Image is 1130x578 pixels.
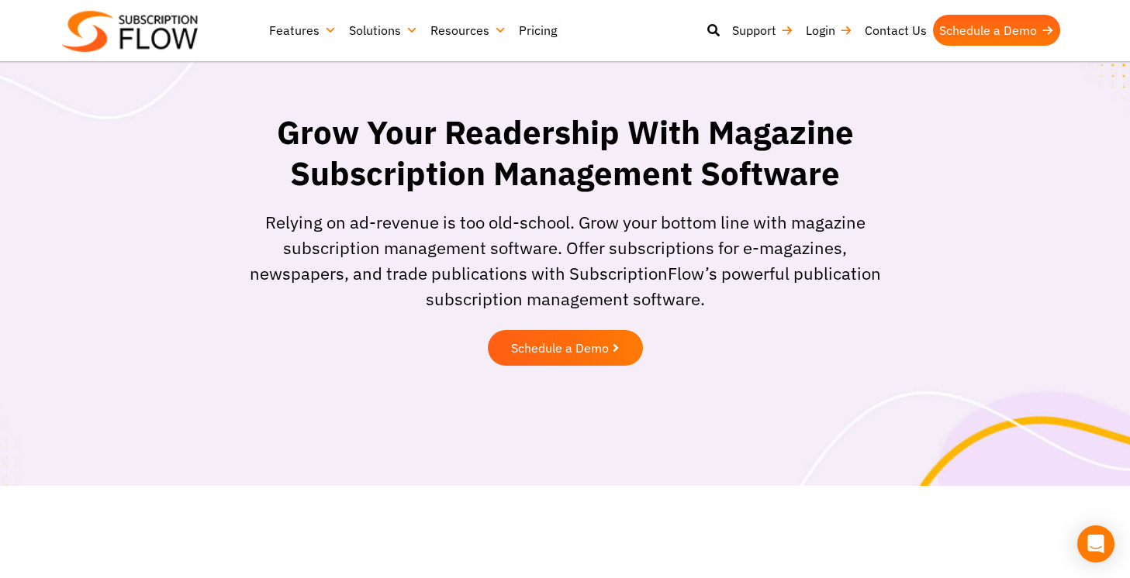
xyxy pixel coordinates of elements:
h1: Grow Your Readership With Magazine Subscription Management Software [244,112,887,194]
a: Support [726,15,800,46]
a: Resources [424,15,513,46]
img: Subscriptionflow [62,11,198,52]
a: Features [263,15,343,46]
a: Schedule a Demo [488,330,643,366]
p: Relying on ad-revenue is too old-school. Grow your bottom line with magazine subscription managem... [244,209,887,311]
a: Contact Us [859,15,933,46]
a: Pricing [513,15,563,46]
a: Schedule a Demo [933,15,1060,46]
a: Solutions [343,15,424,46]
a: Login [800,15,859,46]
span: Schedule a Demo [511,342,609,354]
div: Open Intercom Messenger [1077,525,1114,563]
